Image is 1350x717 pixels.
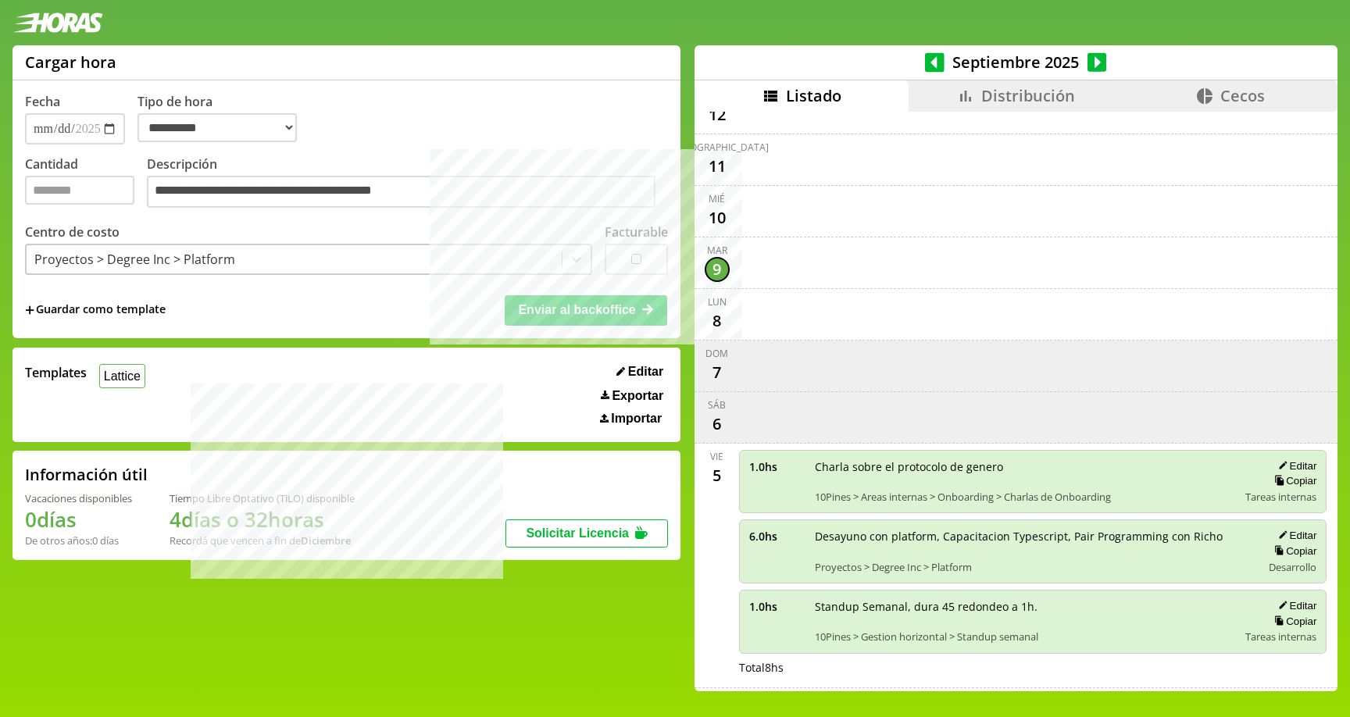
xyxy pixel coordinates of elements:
span: Desarrollo [1269,560,1316,574]
span: Standup Semanal, dura 45 redondeo a 1h. [815,599,1235,614]
label: Tipo de hora [137,93,309,144]
span: 6.0 hs [749,529,804,544]
span: Editar [628,365,663,379]
div: Proyectos > Degree Inc > Platform [34,251,235,268]
span: +Guardar como template [25,301,166,319]
div: sáb [708,398,726,412]
span: + [25,301,34,319]
span: Exportar [612,389,663,403]
div: 8 [705,309,730,334]
button: Editar [1273,599,1316,612]
div: Vacaciones disponibles [25,491,132,505]
select: Tipo de hora [137,113,297,142]
span: Tareas internas [1245,490,1316,504]
label: Cantidad [25,155,147,212]
label: Descripción [147,155,668,212]
h2: Información útil [25,464,148,485]
h1: Cargar hora [25,52,116,73]
div: scrollable content [695,112,1337,689]
span: Tareas internas [1245,630,1316,644]
div: Tiempo Libre Optativo (TiLO) disponible [170,491,355,505]
div: vie [710,450,723,463]
button: Enviar al backoffice [505,295,667,325]
span: 1.0 hs [749,459,804,474]
button: Copiar [1270,474,1316,487]
span: Desayuno con platform, Capacitacion Typescript, Pair Programming con Richo [815,529,1252,544]
div: 11 [705,154,730,179]
div: [DEMOGRAPHIC_DATA] [666,141,769,154]
label: Facturable [605,223,668,241]
div: Total 8 hs [739,660,1327,675]
span: 10Pines > Gestion horizontal > Standup semanal [815,630,1235,644]
img: logotipo [12,12,103,33]
button: Editar [612,364,668,380]
button: Solicitar Licencia [505,519,668,548]
label: Fecha [25,93,60,110]
button: Copiar [1270,615,1316,628]
div: 7 [705,360,730,385]
div: 6 [705,412,730,437]
span: Templates [25,364,87,381]
div: 9 [705,257,730,282]
span: Listado [786,85,841,106]
div: 12 [705,102,730,127]
span: Distribución [981,85,1075,106]
span: 10Pines > Areas internas > Onboarding > Charlas de Onboarding [815,490,1235,504]
input: Cantidad [25,176,134,205]
div: lun [708,295,727,309]
span: Importar [611,412,662,426]
span: Solicitar Licencia [526,526,629,540]
h1: 0 días [25,505,132,533]
span: Proyectos > Degree Inc > Platform [815,560,1252,574]
button: Lattice [99,364,145,388]
div: dom [705,347,728,360]
span: Charla sobre el protocolo de genero [815,459,1235,474]
div: 5 [705,463,730,488]
b: Diciembre [301,533,351,548]
span: 1.0 hs [749,599,804,614]
div: De otros años: 0 días [25,533,132,548]
span: Cecos [1220,85,1265,106]
span: Enviar al backoffice [518,303,635,316]
h1: 4 días o 32 horas [170,505,355,533]
button: Copiar [1270,544,1316,558]
button: Editar [1273,459,1316,473]
label: Centro de costo [25,223,120,241]
button: Editar [1273,529,1316,542]
button: Exportar [596,388,668,404]
textarea: Descripción [147,176,655,209]
div: Recordá que vencen a fin de [170,533,355,548]
div: 10 [705,205,730,230]
span: Septiembre 2025 [945,52,1087,73]
div: mar [707,244,727,257]
div: mié [709,192,725,205]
